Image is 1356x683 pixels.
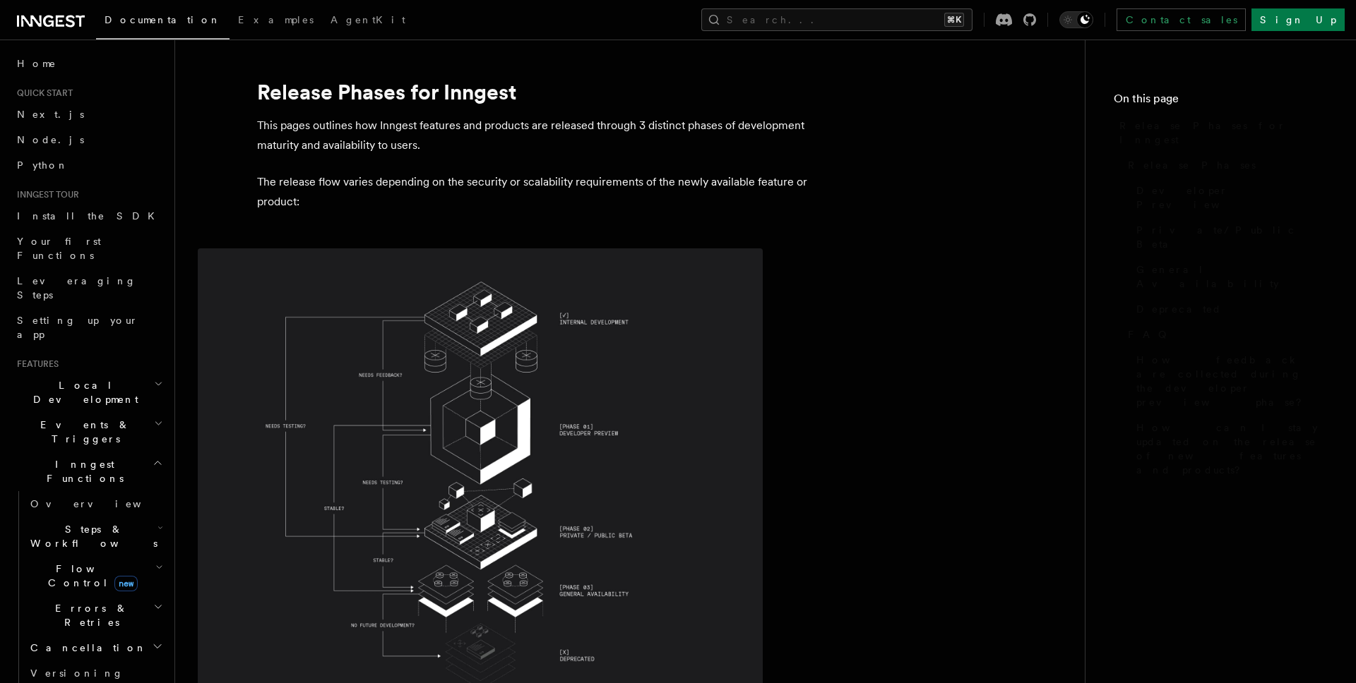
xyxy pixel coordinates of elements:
[11,373,166,412] button: Local Development
[1117,8,1246,31] a: Contact sales
[17,56,56,71] span: Home
[257,172,822,212] p: The release flow varies depending on the security or scalability requirements of the newly availa...
[1128,327,1174,341] span: FAQ
[1131,347,1328,415] a: How feedback are collected during the developer preview phase?
[17,315,138,340] span: Setting up your app
[25,556,166,596] button: Flow Controlnew
[11,127,166,152] a: Node.js
[11,189,79,200] span: Inngest tour
[96,4,230,40] a: Documentation
[1131,217,1328,257] a: Private/Public Beta
[17,134,84,145] span: Node.js
[25,596,166,635] button: Errors & Retries
[1122,152,1328,178] a: Release Phases
[257,79,822,104] h1: Release Phases for Inngest
[1136,302,1222,316] span: Deprecated
[11,203,166,229] a: Install the SDK
[11,268,166,308] a: Leveraging Steps
[1251,8,1345,31] a: Sign Up
[1122,322,1328,347] a: FAQ
[11,308,166,347] a: Setting up your app
[11,51,166,76] a: Home
[25,491,166,516] a: Overview
[11,412,166,452] button: Events & Triggers
[25,641,147,655] span: Cancellation
[238,14,314,25] span: Examples
[11,358,59,370] span: Features
[17,236,101,261] span: Your first Functions
[30,498,176,509] span: Overview
[1114,90,1328,113] h4: On this page
[1136,183,1328,212] span: Developer Preview
[25,635,166,660] button: Cancellation
[1114,113,1328,152] a: Release Phases for Inngest
[1136,262,1328,291] span: General Availability
[701,8,973,31] button: Search...⌘K
[1136,353,1328,409] span: How feedback are collected during the developer preview phase?
[11,418,154,446] span: Events & Triggers
[114,576,138,591] span: new
[25,522,157,550] span: Steps & Workflows
[944,13,964,27] kbd: ⌘K
[11,457,153,485] span: Inngest Functions
[11,452,166,491] button: Inngest Functions
[1131,296,1328,322] a: Deprecated
[1131,178,1328,217] a: Developer Preview
[257,116,822,155] p: This pages outlines how Inngest features and products are released through 3 distinct phases of d...
[17,210,163,222] span: Install the SDK
[1059,11,1093,28] button: Toggle dark mode
[17,159,69,171] span: Python
[1128,158,1256,172] span: Release Phases
[17,109,84,120] span: Next.js
[322,4,414,38] a: AgentKit
[25,516,166,556] button: Steps & Workflows
[25,562,155,590] span: Flow Control
[230,4,322,38] a: Examples
[1131,257,1328,296] a: General Availability
[11,87,73,99] span: Quick start
[1119,119,1328,147] span: Release Phases for Inngest
[25,601,153,629] span: Errors & Retries
[11,102,166,127] a: Next.js
[11,378,154,406] span: Local Development
[11,152,166,178] a: Python
[1136,223,1328,251] span: Private/Public Beta
[331,14,405,25] span: AgentKit
[105,14,221,25] span: Documentation
[1131,415,1328,483] a: How can I stay updated on the release of new features and products?
[17,275,136,301] span: Leveraging Steps
[11,229,166,268] a: Your first Functions
[30,667,124,679] span: Versioning
[1136,421,1328,477] span: How can I stay updated on the release of new features and products?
